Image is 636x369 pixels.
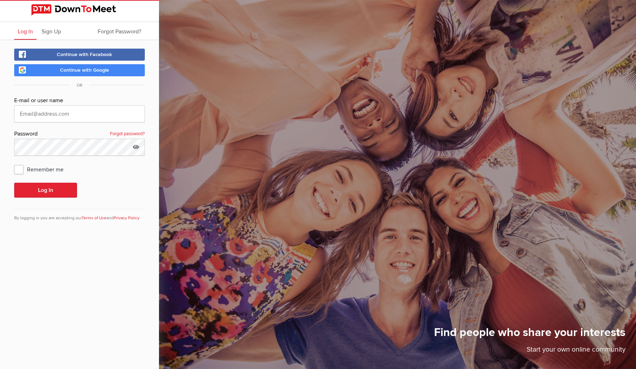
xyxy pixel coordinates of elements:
a: Privacy Policy [114,215,139,221]
a: Forgot Password? [94,22,145,40]
a: Forgot password? [110,130,145,139]
div: E-mail or user name [14,96,145,105]
p: Start your own online community [434,345,625,358]
button: Log In [14,183,77,198]
span: OR [70,83,89,88]
div: Password [14,130,145,139]
h1: Find people who share your interests [434,325,625,345]
span: Continue with Google [60,67,109,73]
a: Sign Up [38,22,65,40]
span: Log In [18,28,33,35]
a: Continue with Facebook [14,49,145,61]
a: Terms of Use [82,215,106,221]
a: Log In [14,22,37,40]
a: Continue with Google [14,64,145,76]
div: By logging in you are accepting our and [14,209,145,221]
img: DownToMeet [31,4,128,16]
span: Continue with Facebook [57,51,112,57]
span: Remember me [14,163,71,176]
span: Sign Up [42,28,61,35]
input: Email@address.com [14,105,145,122]
span: Forgot Password? [98,28,141,35]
